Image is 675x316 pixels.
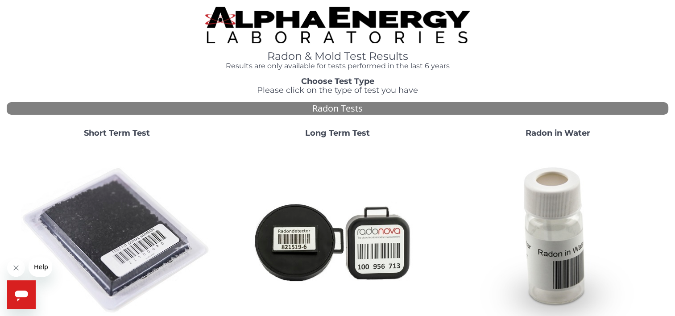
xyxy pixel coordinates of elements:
iframe: Message from company [29,257,52,277]
h1: Radon & Mold Test Results [205,50,470,62]
iframe: Button to launch messaging window [7,280,36,309]
strong: Choose Test Type [301,76,374,86]
div: Radon Tests [7,102,668,115]
strong: Radon in Water [526,128,590,138]
h4: Results are only available for tests performed in the last 6 years [205,62,470,70]
img: TightCrop.jpg [205,7,470,43]
iframe: Close message [7,259,25,277]
strong: Short Term Test [84,128,150,138]
span: Please click on the type of test you have [257,85,418,95]
strong: Long Term Test [305,128,370,138]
